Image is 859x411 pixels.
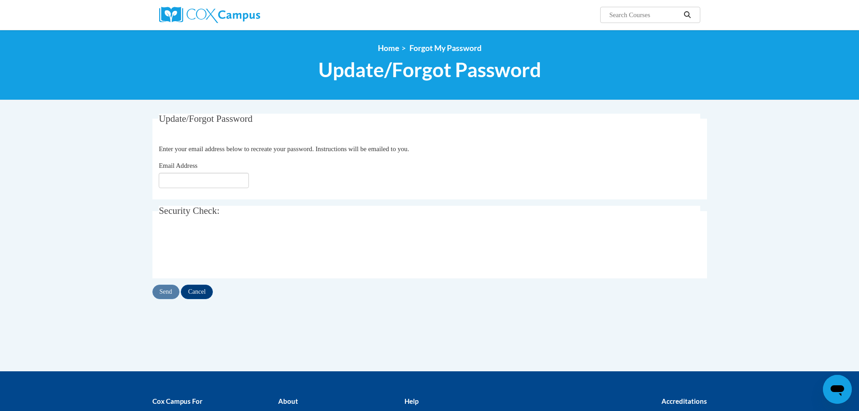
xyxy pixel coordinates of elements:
[159,173,249,188] input: Email
[608,9,680,20] input: Search Courses
[159,7,331,23] a: Cox Campus
[159,232,296,267] iframe: reCAPTCHA
[680,9,694,20] button: Search
[378,43,399,53] a: Home
[152,397,202,405] b: Cox Campus For
[159,162,198,169] span: Email Address
[159,205,220,216] span: Security Check:
[409,43,482,53] span: Forgot My Password
[404,397,418,405] b: Help
[159,113,253,124] span: Update/Forgot Password
[823,375,852,404] iframe: Button to launch messaging window
[159,7,260,23] img: Cox Campus
[159,145,409,152] span: Enter your email address below to recreate your password. Instructions will be emailed to you.
[181,285,213,299] input: Cancel
[278,397,298,405] b: About
[318,58,541,82] span: Update/Forgot Password
[661,397,707,405] b: Accreditations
